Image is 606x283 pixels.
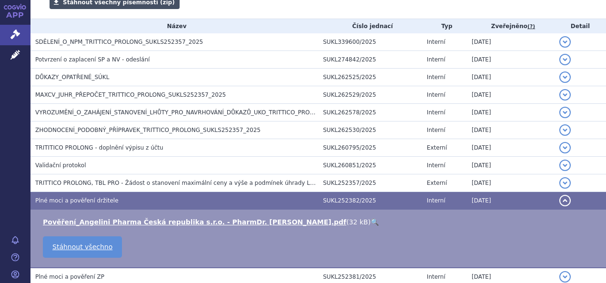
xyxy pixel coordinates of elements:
td: [DATE] [467,121,555,139]
button: detail [559,54,571,65]
span: 32 kB [349,218,368,226]
th: Typ [422,19,467,33]
span: Interní [427,127,445,133]
span: Interní [427,273,445,280]
span: Interní [427,197,445,204]
td: [DATE] [467,86,555,104]
span: DŮKAZY_OPATŘENÉ_SÚKL [35,74,109,81]
th: Zveřejněno [467,19,555,33]
abbr: (?) [527,23,535,30]
span: Externí [427,180,447,186]
span: Interní [427,56,445,63]
td: SUKL339600/2025 [318,33,422,51]
th: Detail [555,19,606,33]
th: Číslo jednací [318,19,422,33]
span: Interní [427,162,445,169]
a: 🔍 [371,218,379,226]
td: SUKL252357/2025 [318,174,422,192]
span: Interní [427,91,445,98]
button: detail [559,36,571,48]
span: TRITITICO PROLONG - doplnění výpisu z účtu [35,144,163,151]
td: SUKL260851/2025 [318,157,422,174]
td: [DATE] [467,33,555,51]
span: TRITTICO PROLONG, TBL PRO - Žádost o stanovení maximální ceny a výše a podmínek úhrady LP (PP) [35,180,327,186]
button: detail [559,195,571,206]
td: SUKL252382/2025 [318,192,422,210]
td: SUKL274842/2025 [318,51,422,69]
span: Plné moci a pověření držitele [35,197,119,204]
button: detail [559,89,571,101]
td: [DATE] [467,69,555,86]
span: Externí [427,144,447,151]
td: SUKL262530/2025 [318,121,422,139]
td: SUKL260795/2025 [318,139,422,157]
span: SDĚLENÍ_O_NPM_TRITTICO_PROLONG_SUKLS252357_2025 [35,39,203,45]
span: Validační protokol [35,162,86,169]
td: SUKL262525/2025 [318,69,422,86]
button: detail [559,107,571,118]
td: [DATE] [467,157,555,174]
span: Plné moci a pověření ZP [35,273,104,280]
button: detail [559,271,571,283]
button: detail [559,142,571,153]
a: Stáhnout všechno [43,236,122,258]
span: Interní [427,39,445,45]
span: ZHODNOCENÍ_PODOBNÝ_PŘÍPRAVEK_TRITTICO_PROLONG_SUKLS252357_2025 [35,127,261,133]
td: [DATE] [467,192,555,210]
span: MAXCV_JUHR_PŘEPOČET_TRITTICO_PROLONG_SUKLS252357_2025 [35,91,226,98]
li: ( ) [43,217,596,227]
span: VYROZUMĚNÍ_O_ZAHÁJENÍ_STANOVENÍ_LHŮTY_PRO_NAVRHOVÁNÍ_DŮKAZŮ_UKO_TRITTICO_PROLONG_SUKLS252357_2025 [35,109,386,116]
td: SUKL262578/2025 [318,104,422,121]
span: Interní [427,109,445,116]
button: detail [559,177,571,189]
button: detail [559,71,571,83]
span: Potvrzení o zaplacení SP a NV - odeslání [35,56,150,63]
td: [DATE] [467,139,555,157]
button: detail [559,160,571,171]
td: [DATE] [467,51,555,69]
td: SUKL262529/2025 [318,86,422,104]
td: [DATE] [467,174,555,192]
span: Interní [427,74,445,81]
a: Pověření_Angelini Pharma Česká republika s.r.o. - PharmDr. [PERSON_NAME].pdf [43,218,346,226]
td: [DATE] [467,104,555,121]
th: Název [30,19,318,33]
button: detail [559,124,571,136]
